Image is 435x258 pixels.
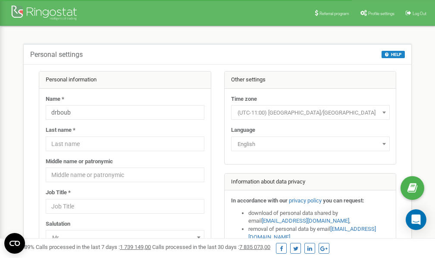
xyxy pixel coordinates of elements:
[46,199,204,214] input: Job Title
[368,11,394,16] span: Profile settings
[231,95,257,103] label: Time zone
[46,189,71,197] label: Job Title *
[46,126,75,134] label: Last name *
[239,244,270,250] u: 7 835 073,00
[248,209,390,225] li: download of personal data shared by email ,
[231,126,255,134] label: Language
[46,105,204,120] input: Name
[289,197,322,204] a: privacy policy
[234,107,387,119] span: (UTC-11:00) Pacific/Midway
[49,232,201,244] span: Mr.
[46,230,204,245] span: Mr.
[231,197,288,204] strong: In accordance with our
[382,51,405,58] button: HELP
[46,168,204,182] input: Middle name or patronymic
[152,244,270,250] span: Calls processed in the last 30 days :
[248,225,390,241] li: removal of personal data by email ,
[231,105,390,120] span: (UTC-11:00) Pacific/Midway
[46,137,204,151] input: Last name
[36,244,151,250] span: Calls processed in the last 7 days :
[319,11,349,16] span: Referral program
[120,244,151,250] u: 1 739 149,00
[231,137,390,151] span: English
[225,71,396,89] div: Other settings
[323,197,364,204] strong: you can request:
[39,71,211,89] div: Personal information
[46,220,70,228] label: Salutation
[406,209,426,230] div: Open Intercom Messenger
[234,138,387,150] span: English
[46,95,64,103] label: Name *
[4,233,25,254] button: Open CMP widget
[46,158,113,166] label: Middle name or patronymic
[30,51,83,59] h5: Personal settings
[413,11,426,16] span: Log Out
[262,218,349,224] a: [EMAIL_ADDRESS][DOMAIN_NAME]
[225,174,396,191] div: Information about data privacy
